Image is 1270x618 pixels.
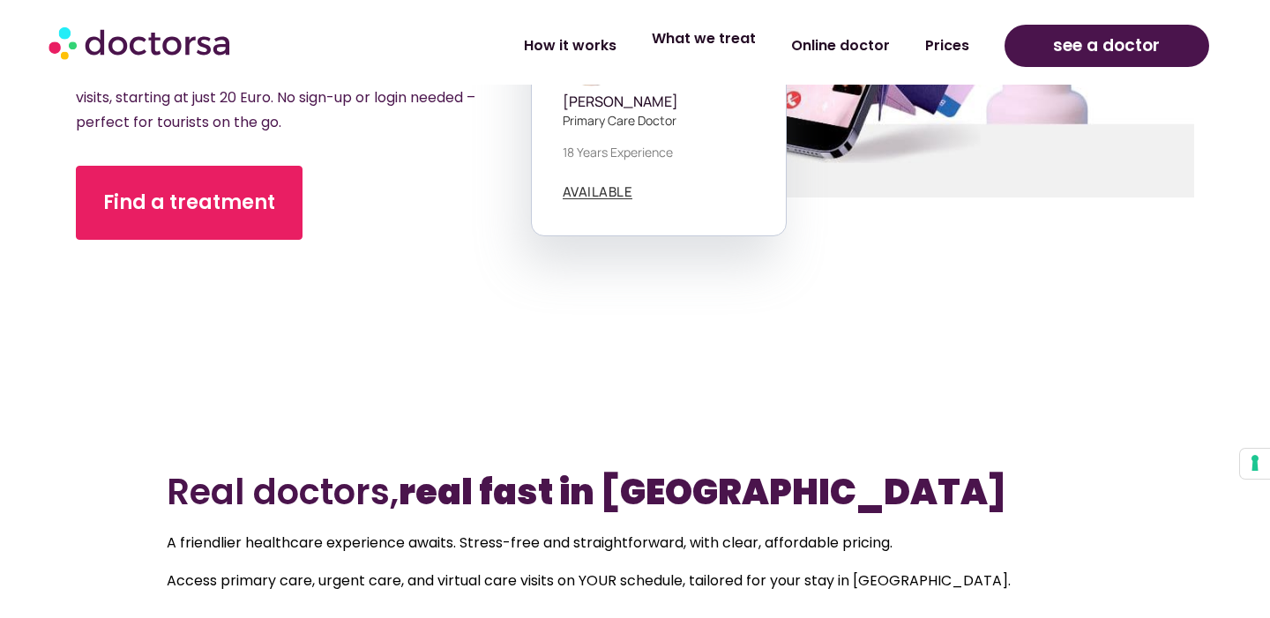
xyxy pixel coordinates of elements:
a: see a doctor [1005,25,1209,67]
a: How it works [506,26,634,66]
p: 18 years experience [563,143,755,161]
a: Online doctor [773,26,908,66]
a: Find a treatment [76,166,303,240]
span: see a doctor [1053,32,1160,60]
p: Primary care doctor [563,111,755,130]
button: Your consent preferences for tracking technologies [1240,449,1270,479]
iframe: Customer reviews powered by Trustpilot [168,393,1102,418]
b: real fast in [GEOGRAPHIC_DATA] [399,467,1006,517]
h2: Real doctors, [167,471,1104,513]
nav: Menu [336,26,986,66]
span: Get immediate treatment for common issues with 24/7 video visits, starting at just 20 Euro. No si... [76,63,504,132]
a: Prices [908,26,987,66]
a: AVAILABLE [563,185,633,199]
h5: [PERSON_NAME] [563,93,755,110]
a: What we treat [634,19,773,59]
span: A friendlier healthcare experience awaits. Stress-free and straightforward, with clear, affordabl... [167,532,893,553]
span: Find a treatment [103,189,275,217]
span: Access primary care, urgent care, and virtual care visits on YOUR schedule, tailored for your sta... [167,570,1011,591]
